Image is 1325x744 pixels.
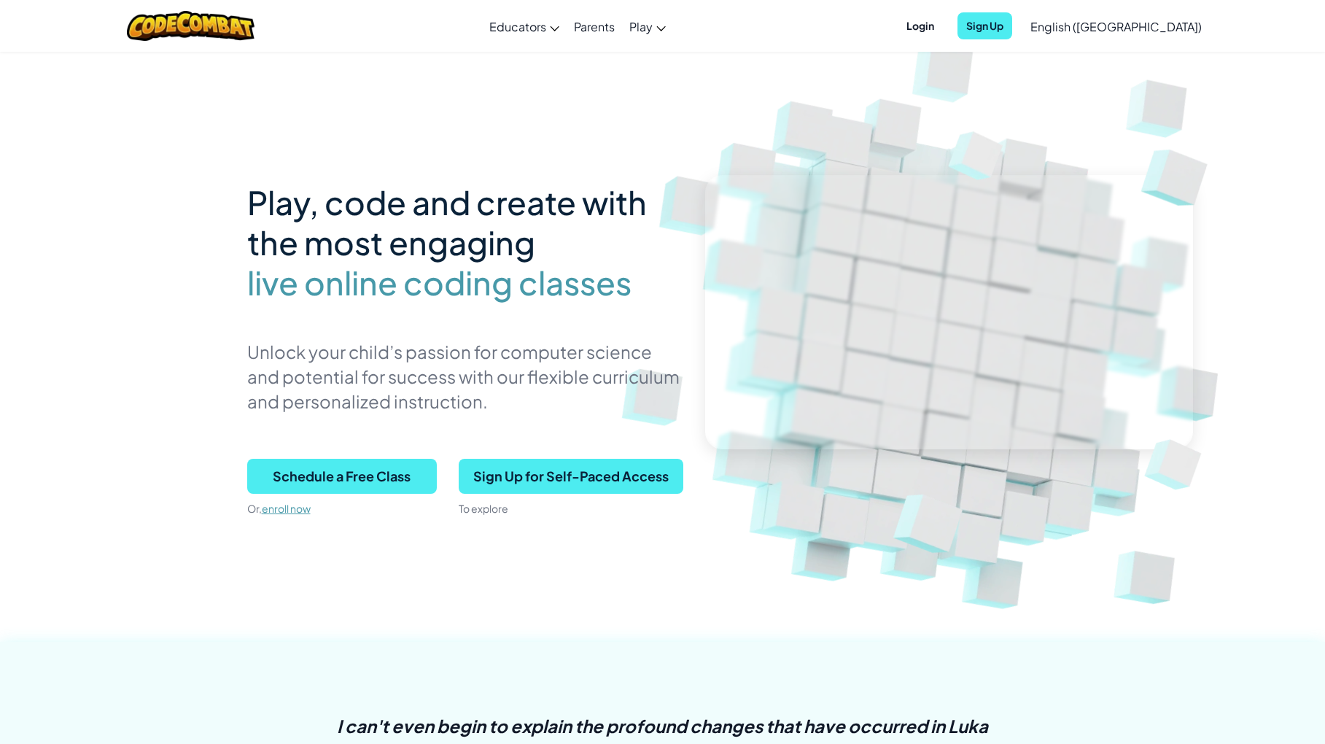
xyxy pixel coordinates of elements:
[898,12,943,39] button: Login
[127,11,254,41] img: CodeCombat logo
[459,502,508,515] span: To explore
[866,453,998,583] img: Overlap cubes
[1030,19,1202,34] span: English ([GEOGRAPHIC_DATA])
[459,459,683,494] button: Sign Up for Self-Paced Access
[247,502,262,515] span: Or,
[482,7,567,46] a: Educators
[489,19,546,34] span: Educators
[247,339,683,414] p: Unlock your child’s passion for computer science and potential for success with our flexible curr...
[262,502,311,515] a: enroll now
[247,459,437,494] button: Schedule a Free Class
[247,182,647,263] span: Play, code and create with the most engaging
[927,108,1029,201] img: Overlap cubes
[957,12,1012,39] button: Sign Up
[1115,109,1242,233] img: Overlap cubes
[629,19,653,34] span: Play
[247,263,632,303] span: live online coding classes
[1023,7,1209,46] a: English ([GEOGRAPHIC_DATA])
[1122,416,1229,512] img: Overlap cubes
[622,7,673,46] a: Play
[567,7,622,46] a: Parents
